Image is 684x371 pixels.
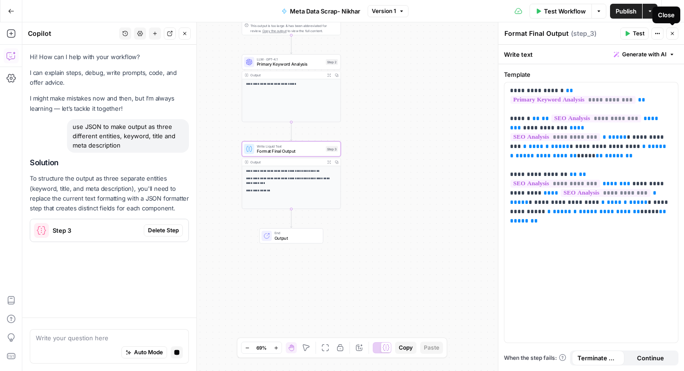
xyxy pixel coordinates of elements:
span: Write Liquid Text [257,143,323,148]
button: Paste [420,342,443,354]
div: Copilot [28,29,116,38]
button: Generate with AI [610,48,678,61]
span: Test Workflow [544,7,586,16]
g: Edge from step_2 to step_3 [290,122,292,141]
div: Write text [498,45,684,64]
p: I might make mistakes now and then, but I’m always learning — let’s tackle it together! [30,94,189,113]
div: EndOutput [242,228,341,243]
button: Test [620,27,649,40]
span: 69% [256,344,267,351]
span: Paste [424,344,439,352]
span: Generate with AI [622,50,666,59]
span: Copy the output [262,29,287,33]
button: Copy [395,342,416,354]
span: Continue [637,353,664,363]
span: Format Final Output [257,148,323,155]
button: Test Workflow [530,4,591,19]
span: Primary Keyword Analysis [257,61,323,67]
span: Terminate Workflow [577,353,619,363]
span: ( step_3 ) [571,29,597,38]
span: Publish [616,7,637,16]
span: Meta Data Scrap- Nikhar [290,7,360,16]
button: Delete Step [144,224,183,236]
div: This output is too large & has been abbreviated for review. to view the full content. [250,23,338,34]
h2: Solution [30,158,189,167]
p: To structure the output as three separate entities (keyword, title, and meta description), you'll... [30,174,189,213]
p: I can explain steps, debug, write prompts, code, and offer advice. [30,68,189,88]
div: Output [250,160,323,165]
div: Close [658,10,675,20]
span: Output [275,235,318,242]
span: Test [633,29,644,38]
button: Continue [624,351,677,365]
button: Meta Data Scrap- Nikhar [276,4,366,19]
div: use JSON to make output as three different entities, keyword, title and meta description [67,119,189,153]
span: Version 1 [372,7,396,15]
p: Hi! How can I help with your workflow? [30,52,189,62]
div: Output [250,73,323,78]
a: When the step fails: [504,354,566,362]
button: Version 1 [368,5,409,17]
button: Auto Mode [121,346,167,358]
span: Copy [399,344,413,352]
g: Edge from step_3 to end [290,209,292,228]
span: Delete Step [148,226,179,235]
button: Publish [610,4,642,19]
span: Step 3 [53,226,140,235]
div: Step 3 [326,146,338,152]
textarea: Format Final Output [504,29,569,38]
g: Edge from step_1 to step_2 [290,35,292,54]
span: End [275,230,318,236]
div: Step 2 [326,59,338,65]
span: LLM · GPT-4.1 [257,57,323,62]
label: Template [504,70,678,79]
span: Auto Mode [134,348,163,357]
